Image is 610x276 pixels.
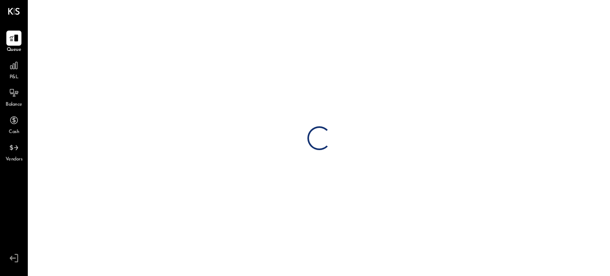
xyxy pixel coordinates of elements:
a: Cash [0,113,27,136]
a: Balance [0,85,27,108]
a: Vendors [0,140,27,163]
span: Cash [9,129,19,136]
span: P&L [10,74,19,81]
span: Balance [6,101,22,108]
span: Vendors [6,156,23,163]
a: P&L [0,58,27,81]
a: Queue [0,31,27,54]
span: Queue [7,46,21,54]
